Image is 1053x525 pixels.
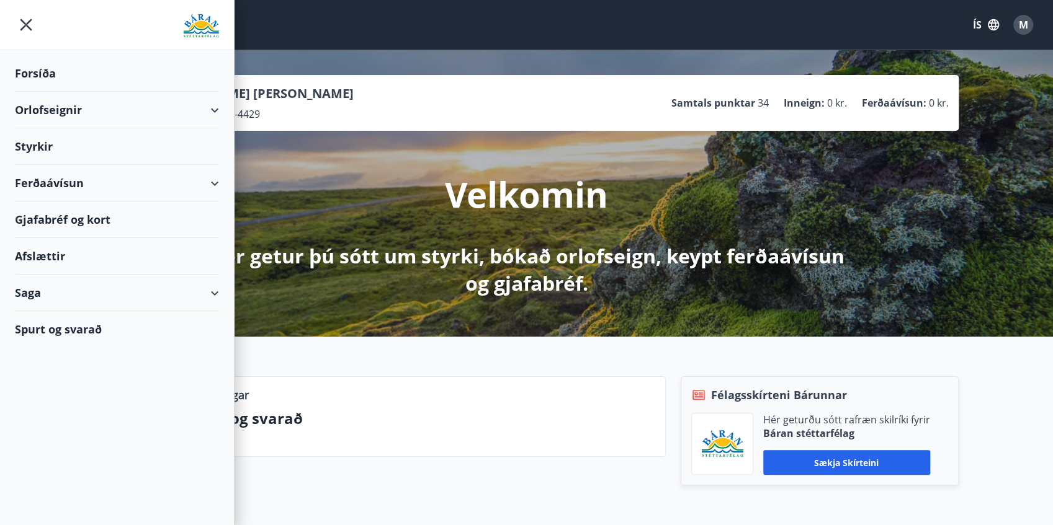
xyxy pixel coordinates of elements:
[186,387,249,403] p: Upplýsingar
[711,387,847,403] span: Félagsskírteni Bárunnar
[199,242,854,297] p: Hér getur þú sótt um styrki, bókað orlofseign, keypt ferðaávísun og gjafabréf.
[929,96,949,110] span: 0 kr.
[671,96,755,110] p: Samtals punktar
[701,430,743,459] img: Bz2lGXKH3FXEIQKvoQ8VL0Fr0uCiWgfgA3I6fSs8.png
[763,426,930,440] p: Báran stéttarfélag
[1019,18,1028,32] span: M
[183,14,219,38] img: union_logo
[784,96,825,110] p: Inneign :
[445,170,608,218] p: Velkomin
[15,165,219,201] div: Ferðaávísun
[15,311,219,347] div: Spurt og svarað
[1008,10,1038,40] button: M
[827,96,847,110] span: 0 kr.
[15,238,219,275] div: Afslættir
[15,128,219,165] div: Styrkir
[15,92,219,128] div: Orlofseignir
[966,14,1006,36] button: ÍS
[186,408,655,429] p: Spurt og svarað
[15,55,219,92] div: Forsíða
[763,413,930,426] p: Hér geturðu sótt rafræn skilríki fyrir
[862,96,926,110] p: Ferðaávísun :
[150,85,354,102] p: [PERSON_NAME] [PERSON_NAME]
[15,14,37,36] button: menu
[15,275,219,311] div: Saga
[763,450,930,475] button: Sækja skírteini
[758,96,769,110] span: 34
[15,201,219,238] div: Gjafabréf og kort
